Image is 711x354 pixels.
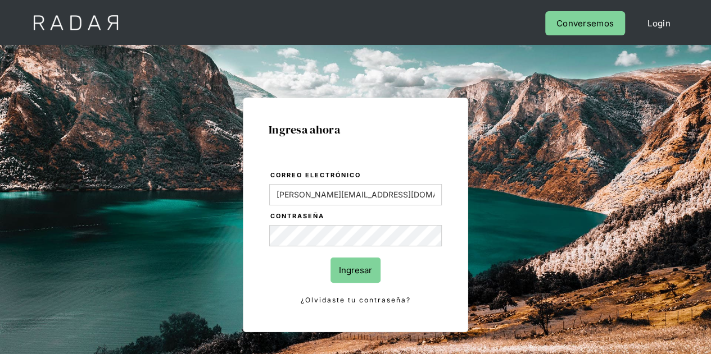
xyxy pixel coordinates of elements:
[269,123,442,136] h1: Ingresa ahora
[270,170,442,181] label: Correo electrónico
[270,211,442,222] label: Contraseña
[269,169,442,306] form: Login Form
[545,11,625,35] a: Conversemos
[330,258,381,283] input: Ingresar
[269,294,442,306] a: ¿Olvidaste tu contraseña?
[269,184,442,205] input: bruce@wayne.com
[636,11,682,35] a: Login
